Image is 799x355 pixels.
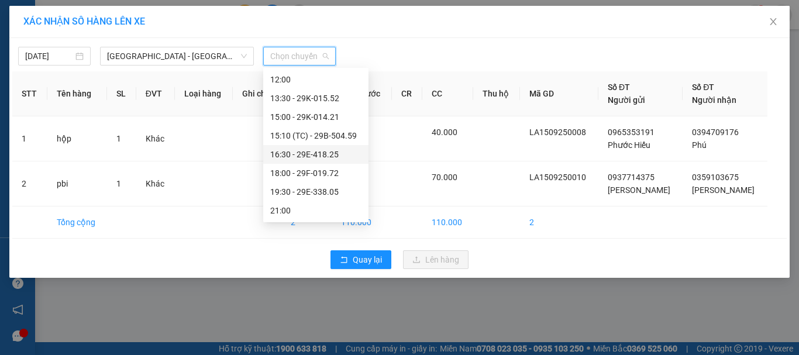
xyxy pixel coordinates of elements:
[692,127,739,137] span: 0394709176
[608,127,655,137] span: 0965353191
[520,206,598,239] td: 2
[270,73,361,86] div: 12:00
[116,179,121,188] span: 1
[281,206,332,239] td: 2
[107,47,247,65] span: Hà Nội - Hải Phòng
[529,173,586,182] span: LA1509250010
[47,116,107,161] td: hộp
[270,185,361,198] div: 19:30 - 29E-338.05
[340,256,348,265] span: rollback
[473,71,520,116] th: Thu hộ
[47,71,107,116] th: Tên hàng
[692,140,707,150] span: Phú
[529,127,586,137] span: LA1509250008
[136,116,175,161] td: Khác
[136,71,175,116] th: ĐVT
[25,50,73,63] input: 15/09/2025
[608,173,655,182] span: 0937714375
[392,71,422,116] th: CR
[270,92,361,105] div: 13:30 - 29K-015.52
[432,173,457,182] span: 70.000
[332,206,392,239] td: 110.000
[422,206,473,239] td: 110.000
[270,129,361,142] div: 15:10 (TC) - 29B-504.59
[12,71,47,116] th: STT
[136,161,175,206] td: Khác
[608,140,650,150] span: Phước Hiếu
[270,167,361,180] div: 18:00 - 29F-019.72
[692,173,739,182] span: 0359103675
[608,82,630,92] span: Số ĐT
[175,71,233,116] th: Loại hàng
[432,127,457,137] span: 40.000
[66,50,167,92] span: Chuyển phát nhanh: [GEOGRAPHIC_DATA] - [GEOGRAPHIC_DATA]
[608,185,670,195] span: [PERSON_NAME]
[47,206,107,239] td: Tổng cộng
[240,53,247,60] span: down
[692,185,755,195] span: [PERSON_NAME]
[107,71,136,116] th: SL
[12,161,47,206] td: 2
[330,250,391,269] button: rollbackQuay lại
[73,9,160,47] strong: CHUYỂN PHÁT NHANH VIP ANH HUY
[692,82,714,92] span: Số ĐT
[353,253,382,266] span: Quay lại
[422,71,473,116] th: CC
[116,134,121,143] span: 1
[757,6,790,39] button: Close
[270,204,361,217] div: 21:00
[520,71,598,116] th: Mã GD
[692,95,736,105] span: Người nhận
[23,16,145,27] span: XÁC NHẬN SỐ HÀNG LÊN XE
[270,111,361,123] div: 15:00 - 29K-014.21
[12,116,47,161] td: 1
[270,47,329,65] span: Chọn chuyến
[233,71,281,116] th: Ghi chú
[270,148,361,161] div: 16:30 - 29E-418.25
[403,250,469,269] button: uploadLên hàng
[769,17,778,26] span: close
[47,161,107,206] td: pbi
[5,46,65,106] img: logo
[608,95,645,105] span: Người gửi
